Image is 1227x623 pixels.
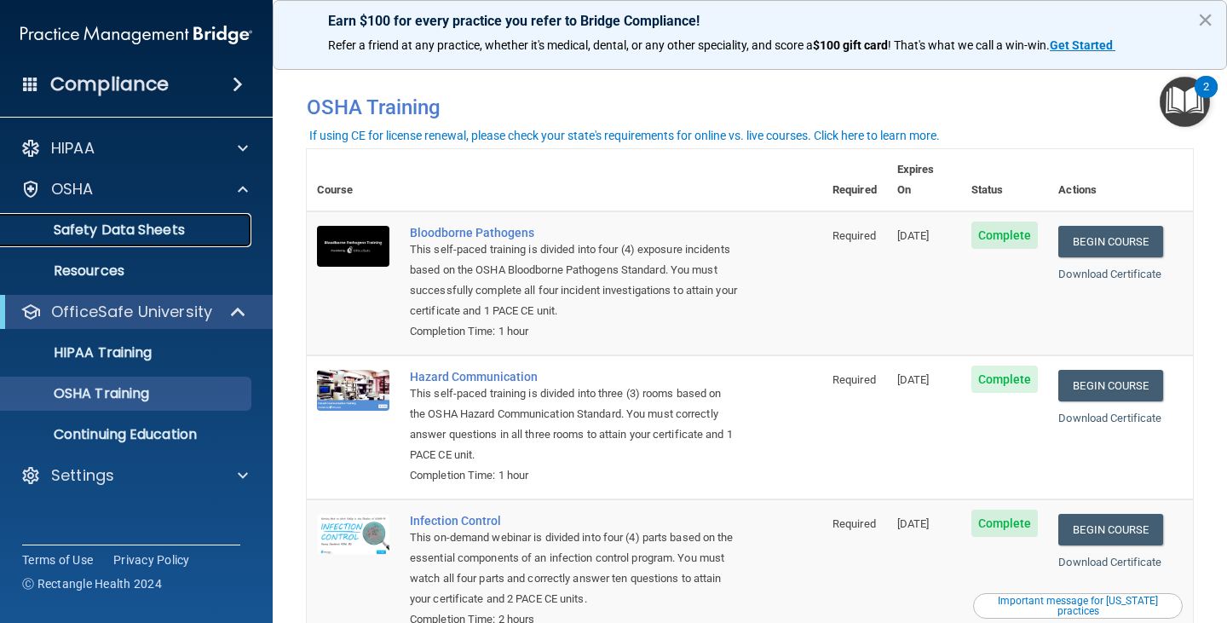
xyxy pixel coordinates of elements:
[813,38,888,52] strong: $100 gift card
[832,517,876,530] span: Required
[410,239,737,321] div: This self-paced training is divided into four (4) exposure incidents based on the OSHA Bloodborne...
[897,373,930,386] span: [DATE]
[410,226,737,239] a: Bloodborne Pathogens
[832,229,876,242] span: Required
[328,13,1172,29] p: Earn $100 for every practice you refer to Bridge Compliance!
[307,95,1193,119] h4: OSHA Training
[1058,370,1162,401] a: Begin Course
[328,38,813,52] span: Refer a friend at any practice, whether it's medical, dental, or any other speciality, and score a
[11,262,244,280] p: Resources
[1058,226,1162,257] a: Begin Course
[11,385,149,402] p: OSHA Training
[976,596,1180,616] div: Important message for [US_STATE] practices
[11,344,152,361] p: HIPAA Training
[410,384,737,465] div: This self-paced training is divided into three (3) rooms based on the OSHA Hazard Communication S...
[20,302,247,322] a: OfficeSafe University
[973,593,1183,619] button: Read this if you are a dental practitioner in the state of CA
[888,38,1050,52] span: ! That's what we call a win-win.
[1050,38,1115,52] a: Get Started
[309,130,940,141] div: If using CE for license renewal, please check your state's requirements for online vs. live cours...
[832,373,876,386] span: Required
[971,510,1039,537] span: Complete
[1160,77,1210,127] button: Open Resource Center, 2 new notifications
[113,551,190,568] a: Privacy Policy
[1197,6,1213,33] button: Close
[1058,412,1161,424] a: Download Certificate
[887,149,961,211] th: Expires On
[410,514,737,528] a: Infection Control
[22,551,93,568] a: Terms of Use
[50,72,169,96] h4: Compliance
[51,138,95,159] p: HIPAA
[20,18,252,52] img: PMB logo
[410,321,737,342] div: Completion Time: 1 hour
[897,229,930,242] span: [DATE]
[20,465,248,486] a: Settings
[51,465,114,486] p: Settings
[20,138,248,159] a: HIPAA
[897,517,930,530] span: [DATE]
[20,179,248,199] a: OSHA
[1203,87,1209,109] div: 2
[961,149,1049,211] th: Status
[1050,38,1113,52] strong: Get Started
[822,149,887,211] th: Required
[1058,268,1161,280] a: Download Certificate
[11,222,244,239] p: Safety Data Sheets
[410,528,737,609] div: This on-demand webinar is divided into four (4) parts based on the essential components of an inf...
[307,149,400,211] th: Course
[22,575,162,592] span: Ⓒ Rectangle Health 2024
[1058,556,1161,568] a: Download Certificate
[51,302,212,322] p: OfficeSafe University
[1048,149,1193,211] th: Actions
[51,179,94,199] p: OSHA
[971,222,1039,249] span: Complete
[1058,514,1162,545] a: Begin Course
[307,127,942,144] button: If using CE for license renewal, please check your state's requirements for online vs. live cours...
[11,426,244,443] p: Continuing Education
[410,370,737,384] a: Hazard Communication
[971,366,1039,393] span: Complete
[410,465,737,486] div: Completion Time: 1 hour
